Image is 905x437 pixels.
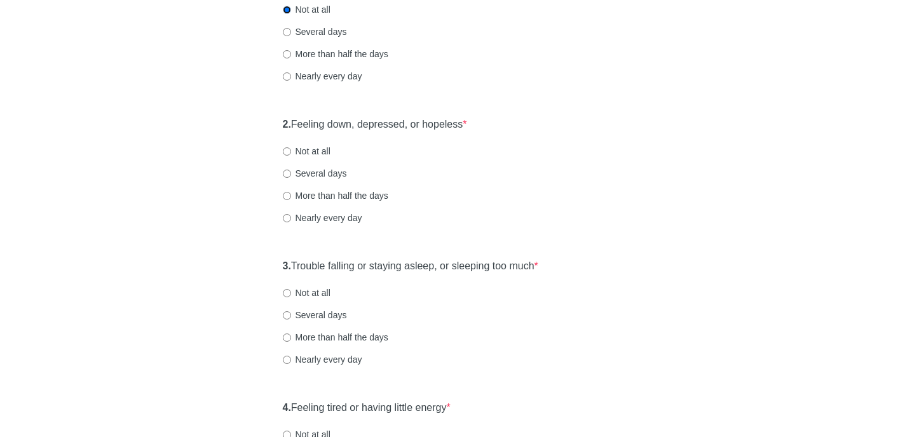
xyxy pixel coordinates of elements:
[283,286,330,299] label: Not at all
[283,260,291,271] strong: 3.
[283,331,388,344] label: More than half the days
[283,3,330,16] label: Not at all
[283,212,362,224] label: Nearly every day
[283,192,291,200] input: More than half the days
[283,353,362,366] label: Nearly every day
[283,289,291,297] input: Not at all
[283,25,347,38] label: Several days
[283,259,538,274] label: Trouble falling or staying asleep, or sleeping too much
[283,167,347,180] label: Several days
[283,147,291,156] input: Not at all
[283,6,291,14] input: Not at all
[283,118,467,132] label: Feeling down, depressed, or hopeless
[283,333,291,342] input: More than half the days
[283,119,291,130] strong: 2.
[283,214,291,222] input: Nearly every day
[283,145,330,158] label: Not at all
[283,72,291,81] input: Nearly every day
[283,70,362,83] label: Nearly every day
[283,48,388,60] label: More than half the days
[283,401,451,415] label: Feeling tired or having little energy
[283,311,291,319] input: Several days
[283,170,291,178] input: Several days
[283,402,291,413] strong: 4.
[283,356,291,364] input: Nearly every day
[283,189,388,202] label: More than half the days
[283,50,291,58] input: More than half the days
[283,28,291,36] input: Several days
[283,309,347,321] label: Several days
